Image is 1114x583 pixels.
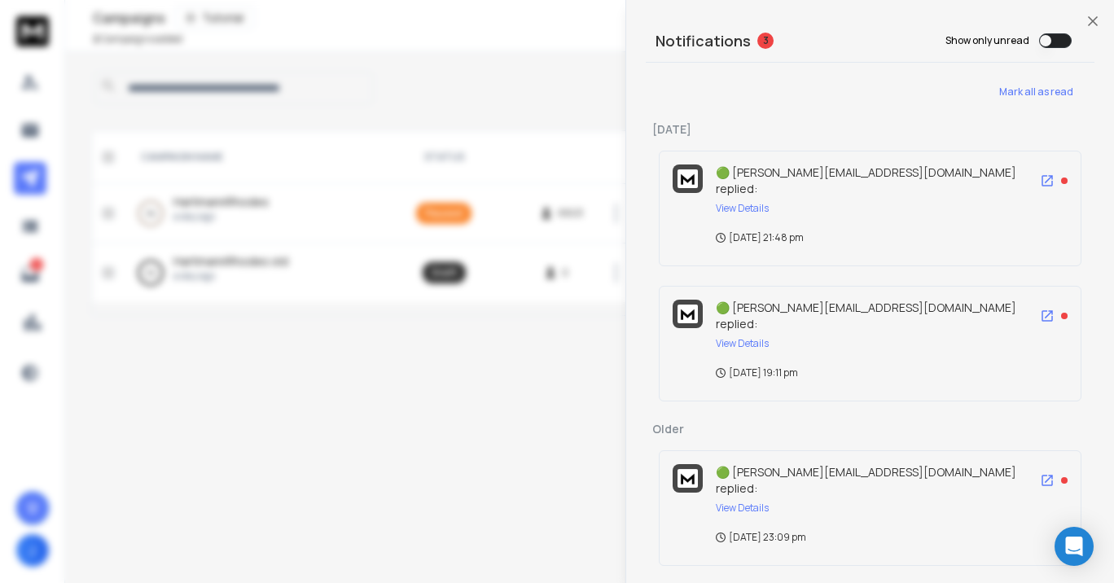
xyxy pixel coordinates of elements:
[716,502,769,515] button: View Details
[678,305,698,323] img: logo
[652,121,1088,138] p: [DATE]
[716,531,806,544] p: [DATE] 23:09 pm
[716,366,798,379] p: [DATE] 19:11 pm
[945,34,1029,47] label: Show only unread
[977,76,1094,108] button: Mark all as read
[716,337,769,350] button: View Details
[678,169,698,188] img: logo
[716,464,1016,496] span: 🟢 [PERSON_NAME][EMAIL_ADDRESS][DOMAIN_NAME] replied:
[716,164,1016,196] span: 🟢 [PERSON_NAME][EMAIL_ADDRESS][DOMAIN_NAME] replied:
[999,85,1073,99] span: Mark all as read
[716,202,769,215] button: View Details
[757,33,774,49] span: 3
[678,469,698,488] img: logo
[716,231,804,244] p: [DATE] 21:48 pm
[1055,527,1094,566] div: Open Intercom Messenger
[652,421,1088,437] p: Older
[656,29,751,52] h3: Notifications
[716,300,1016,331] span: 🟢 [PERSON_NAME][EMAIL_ADDRESS][DOMAIN_NAME] replied:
